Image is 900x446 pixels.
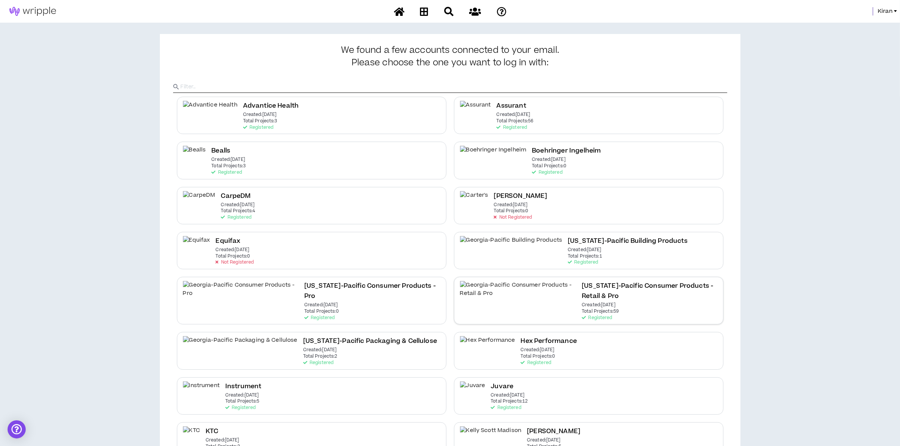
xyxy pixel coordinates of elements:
[225,381,262,392] h2: Instrument
[878,7,892,15] span: Kiran
[460,426,522,443] img: Kelly Scott Madison
[304,302,338,308] p: Created: [DATE]
[497,112,530,117] p: Created: [DATE]
[225,405,256,411] p: Registered
[460,101,491,118] img: Assurant
[532,146,601,156] h2: Boehringer Ingelheim
[303,354,338,359] p: Total Projects: 2
[8,420,26,438] div: Open Intercom Messenger
[243,101,299,111] h2: Advantice Health
[527,438,561,443] p: Created: [DATE]
[183,101,237,118] img: Advantice Health
[243,125,273,130] p: Registered
[497,101,526,111] h2: Assurant
[215,236,240,246] h2: Equifax
[491,393,524,398] p: Created: [DATE]
[521,354,555,359] p: Total Projects: 0
[183,146,206,163] img: Bealls
[215,260,254,265] p: Not Registered
[527,426,580,437] h2: [PERSON_NAME]
[568,247,601,253] p: Created: [DATE]
[221,208,255,214] p: Total Projects: 4
[206,426,218,437] h2: KTC
[221,191,251,201] h2: CarpeDM
[568,260,598,265] p: Registered
[497,125,527,130] p: Registered
[215,254,250,259] p: Total Projects: 0
[303,360,333,366] p: Registered
[494,202,528,208] p: Created: [DATE]
[183,191,215,208] img: CarpeDM
[494,215,532,220] p: Not Registered
[183,426,200,443] img: KTC
[582,302,615,308] p: Created: [DATE]
[211,146,230,156] h2: Bealls
[582,281,717,301] h2: [US_STATE]-Pacific Consumer Products - Retail & Pro
[460,336,515,353] img: Hex Performance
[221,202,254,208] p: Created: [DATE]
[532,170,562,175] p: Registered
[582,315,612,321] p: Registered
[494,208,528,214] p: Total Projects: 0
[304,281,440,301] h2: [US_STATE]-Pacific Consumer Products - Pro
[352,58,548,68] span: Please choose the one you want to log in with:
[304,309,339,314] p: Total Projects: 0
[460,191,488,208] img: Carter's
[183,236,210,253] img: Equifax
[491,405,521,411] p: Registered
[211,157,245,162] p: Created: [DATE]
[181,81,727,93] input: Filter..
[521,336,577,346] h2: Hex Performance
[206,438,239,443] p: Created: [DATE]
[303,336,437,346] h2: [US_STATE]-Pacific Packaging & Cellulose
[183,281,299,298] img: Georgia-Pacific Consumer Products - Pro
[568,236,688,246] h2: [US_STATE]-Pacific Building Products
[460,146,527,163] img: Boehringer Ingelheim
[173,45,727,68] h3: We found a few accounts connected to your email.
[243,119,277,124] p: Total Projects: 3
[183,336,297,353] img: Georgia-Pacific Packaging & Cellulose
[568,254,602,259] p: Total Projects: 1
[497,119,534,124] p: Total Projects: 56
[532,157,565,162] p: Created: [DATE]
[215,247,249,253] p: Created: [DATE]
[491,399,528,404] p: Total Projects: 12
[211,164,246,169] p: Total Projects: 3
[460,236,562,253] img: Georgia-Pacific Building Products
[460,281,576,298] img: Georgia-Pacific Consumer Products - Retail & Pro
[303,347,337,353] p: Created: [DATE]
[243,112,277,117] p: Created: [DATE]
[494,191,547,201] h2: [PERSON_NAME]
[221,215,251,220] p: Registered
[582,309,619,314] p: Total Projects: 59
[211,170,242,175] p: Registered
[304,315,335,321] p: Registered
[225,399,260,404] p: Total Projects: 5
[183,381,220,398] img: Instrument
[491,381,513,392] h2: Juvare
[521,360,551,366] p: Registered
[532,164,566,169] p: Total Projects: 0
[225,393,259,398] p: Created: [DATE]
[460,381,485,398] img: Juvare
[521,347,555,353] p: Created: [DATE]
